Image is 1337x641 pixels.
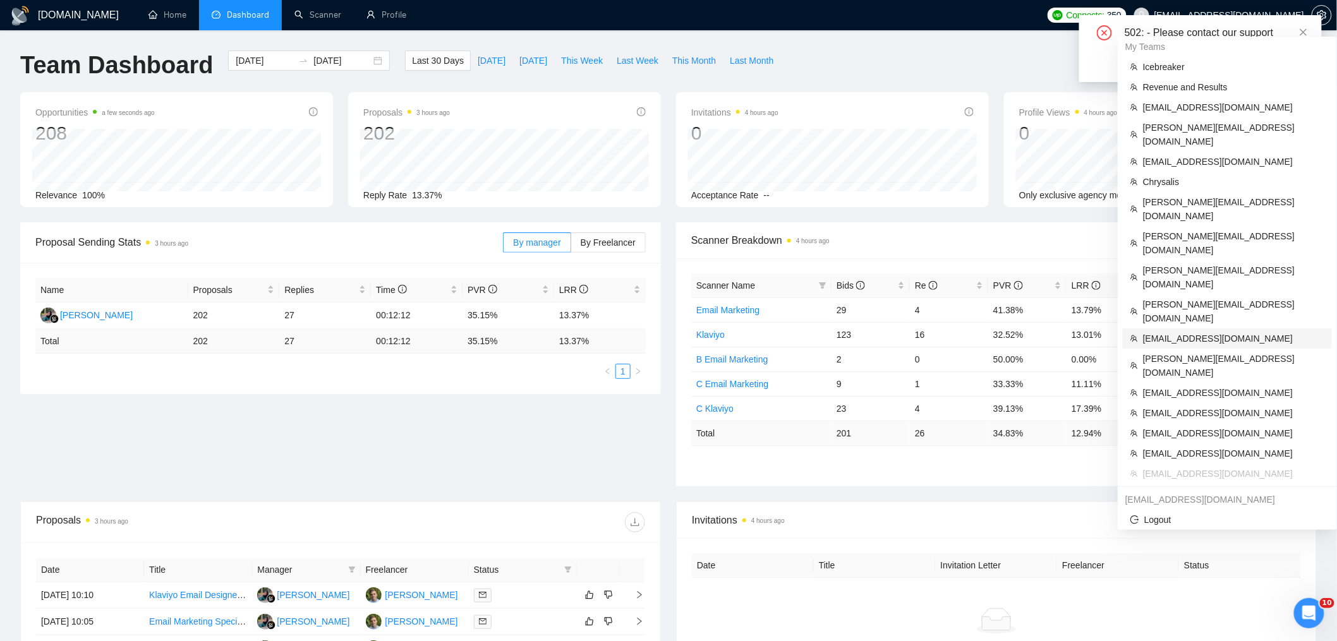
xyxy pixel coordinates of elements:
span: [EMAIL_ADDRESS][DOMAIN_NAME] [1143,426,1324,440]
span: [PERSON_NAME][EMAIL_ADDRESS][DOMAIN_NAME] [1143,263,1324,291]
button: like [582,587,597,602]
td: 23 [832,396,910,421]
td: 4 [910,297,988,322]
img: upwork-logo.png [1053,10,1063,20]
img: logo [10,6,30,26]
span: team [1130,178,1138,186]
img: gigradar-bm.png [267,621,275,630]
div: My Teams [1118,37,1337,57]
th: Freelancer [361,558,469,582]
span: like [585,590,594,600]
span: info-circle [1014,281,1023,290]
th: Proposals [188,278,280,303]
span: [EMAIL_ADDRESS][DOMAIN_NAME] [1143,467,1324,481]
span: setting [1312,10,1331,20]
a: Klaviyo [696,330,725,340]
span: This Month [672,54,716,68]
div: vlad@spacesales.agency [1118,489,1337,510]
time: a few seconds ago [102,109,154,116]
span: Only exclusive agency members [1019,190,1147,200]
td: Klaviyo Email Designer (Future projects) [144,582,252,609]
span: filter [816,276,829,295]
span: [EMAIL_ADDRESS][DOMAIN_NAME] [1143,446,1324,460]
span: close [1299,28,1308,37]
span: team [1130,158,1138,165]
td: 27 [279,303,371,329]
th: Replies [279,278,371,303]
td: 34.83 % [988,421,1067,445]
span: Proposal Sending Stats [35,234,503,250]
button: dislike [601,587,616,602]
span: team [1130,429,1138,437]
th: Status [1179,553,1301,578]
th: Invitation Letter [936,553,1058,578]
td: 2 [832,347,910,371]
h1: Team Dashboard [20,51,213,80]
span: [PERSON_NAME][EMAIL_ADDRESS][DOMAIN_NAME] [1143,121,1324,148]
time: 3 hours ago [95,518,128,525]
td: 35.15% [463,303,554,329]
span: info-circle [488,285,497,294]
button: This Month [665,51,723,71]
span: team [1130,273,1138,281]
th: Date [692,553,814,578]
span: This Week [561,54,603,68]
time: 3 hours ago [416,109,450,116]
button: setting [1312,5,1332,25]
span: LRR [1072,280,1101,291]
span: Replies [284,283,356,297]
span: [PERSON_NAME][EMAIL_ADDRESS][DOMAIN_NAME] [1143,195,1324,223]
a: SS[PERSON_NAME] [257,589,349,599]
span: Reply Rate [363,190,407,200]
span: to [298,56,308,66]
span: Chrysalis [1143,175,1324,189]
span: team [1130,239,1138,247]
div: 0 [691,121,778,145]
td: 00:12:12 [371,303,463,329]
li: Next Page [631,364,646,379]
span: swap-right [298,56,308,66]
td: 9 [832,371,910,396]
input: End date [313,54,371,68]
td: 1 [910,371,988,396]
span: team [1130,205,1138,213]
span: Manager [257,563,342,577]
span: [EMAIL_ADDRESS][DOMAIN_NAME] [1143,332,1324,345]
span: LRR [559,285,588,295]
a: Klaviyo Email Designer (Future projects) [149,590,308,600]
img: gigradar-bm.png [267,594,275,603]
td: 41.38% [988,297,1067,322]
span: filter [819,282,826,289]
span: [EMAIL_ADDRESS][DOMAIN_NAME] [1143,100,1324,114]
td: 11.11% [1067,371,1145,396]
td: 29 [832,297,910,322]
a: SS[PERSON_NAME] [257,616,349,626]
span: team [1130,450,1138,457]
span: Connects: [1067,8,1104,22]
div: [PERSON_NAME] [277,614,349,628]
img: FP [366,587,382,603]
span: team [1130,63,1138,71]
button: dislike [601,614,616,629]
span: filter [564,566,572,573]
td: 13.37% [554,303,646,329]
td: 39.13% [988,396,1067,421]
span: info-circle [309,107,318,116]
td: [DATE] 10:10 [36,582,144,609]
td: 33.33% [988,371,1067,396]
td: 16 [910,322,988,347]
button: [DATE] [471,51,512,71]
td: 13.37 % [554,329,646,354]
span: Last Month [730,54,773,68]
a: searchScanner [294,9,341,20]
button: [DATE] [512,51,554,71]
span: download [626,517,644,527]
span: like [585,616,594,626]
li: Previous Page [600,364,615,379]
span: right [634,368,642,375]
span: Scanner Name [696,280,755,291]
span: team [1130,131,1138,138]
span: dashboard [212,10,221,19]
span: Time [376,285,406,295]
span: dislike [604,590,613,600]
